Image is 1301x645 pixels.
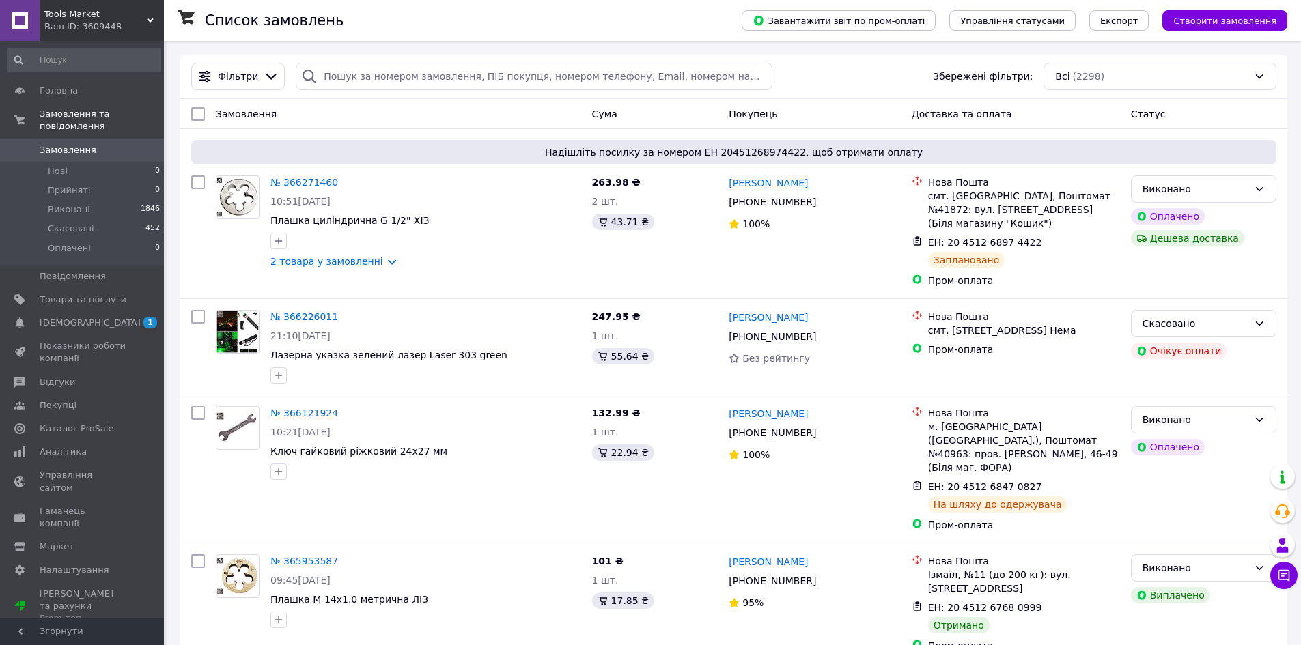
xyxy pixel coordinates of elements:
[270,556,338,567] a: № 365953587
[48,242,91,255] span: Оплачені
[270,215,430,226] a: Плашка циліндрична G 1/2" ХІЗ
[48,223,94,235] span: Скасовані
[270,427,331,438] span: 10:21[DATE]
[1173,16,1276,26] span: Створити замовлення
[40,446,87,458] span: Аналітика
[270,349,507,360] a: Лазерна указка зелений лазер Laser 303 green
[40,317,141,329] span: [DEMOGRAPHIC_DATA]
[928,617,990,633] div: Отримано
[592,444,654,461] div: 22.94 ₴
[928,602,1042,613] span: ЕН: 20 4512 6768 0999
[1270,562,1298,589] button: Чат з покупцем
[1143,560,1248,575] div: Виконано
[928,252,1005,268] div: Заплановано
[928,406,1120,420] div: Нова Пошта
[44,20,164,33] div: Ваш ID: 3609448
[216,557,259,595] img: Фото товару
[726,571,819,590] div: [PHONE_NUMBER]
[155,184,160,197] span: 0
[726,423,819,442] div: [PHONE_NUMBER]
[928,496,1067,513] div: На шляху до одержувача
[216,109,277,119] span: Замовлення
[928,324,1120,337] div: смт. [STREET_ADDRESS] Нема
[949,10,1076,31] button: Управління статусами
[270,330,331,341] span: 21:10[DATE]
[1131,439,1205,455] div: Оплачено
[928,420,1120,474] div: м. [GEOGRAPHIC_DATA] ([GEOGRAPHIC_DATA].), Поштомат №40963: пров. [PERSON_NAME], 46-49 (Біля маг....
[729,109,777,119] span: Покупець
[48,165,68,177] span: Нові
[197,145,1271,159] span: Надішліть посилку за номером ЕН 20451268974422, щоб отримати оплату
[592,109,617,119] span: Cума
[592,348,654,364] div: 55.64 ₴
[270,256,383,267] a: 2 товара у замовленні
[216,177,259,218] img: Фото товару
[592,407,641,418] span: 132.99 ₴
[40,293,126,306] span: Товари та послуги
[960,16,1065,26] span: Управління статусами
[1073,71,1105,82] span: (2298)
[1100,16,1138,26] span: Експорт
[48,184,90,197] span: Прийняті
[216,311,259,353] img: Фото товару
[1089,10,1149,31] button: Експорт
[729,555,808,569] a: [PERSON_NAME]
[742,597,764,608] span: 95%
[928,189,1120,230] div: смт. [GEOGRAPHIC_DATA], Поштомат №41872: вул. [STREET_ADDRESS] (Біля магазину "Кошик")
[270,407,338,418] a: № 366121924
[928,481,1042,492] span: ЕН: 20 4512 6847 0827
[1162,10,1287,31] button: Створити замовлення
[40,108,164,132] span: Замовлення та повідомлення
[729,311,808,324] a: [PERSON_NAME]
[592,592,654,609] div: 17.85 ₴
[40,505,126,530] span: Гаманець компанії
[592,196,619,207] span: 2 шт.
[928,554,1120,568] div: Нова Пошта
[296,63,772,90] input: Пошук за номером замовлення, ПІБ покупця, номером телефону, Email, номером накладної
[48,203,90,216] span: Виконані
[270,575,331,586] span: 09:45[DATE]
[270,594,428,605] a: Плашка М 14х1.0 метрична ЛІЗ
[40,469,126,493] span: Управління сайтом
[753,14,925,27] span: Завантажити звіт по пром-оплаті
[928,343,1120,356] div: Пром-оплата
[1131,343,1227,359] div: Очікує оплати
[592,214,654,230] div: 43.71 ₴
[270,311,338,322] a: № 366226011
[1143,316,1248,331] div: Скасовано
[205,12,344,29] h1: Список замовлень
[1143,412,1248,427] div: Виконано
[270,196,331,207] span: 10:51[DATE]
[1131,230,1244,246] div: Дешева доставка
[40,270,106,283] span: Повідомлення
[216,406,260,450] a: Фото товару
[270,177,338,188] a: № 366271460
[912,109,1012,119] span: Доставка та оплата
[729,176,808,190] a: [PERSON_NAME]
[44,8,147,20] span: Tools Market
[726,192,819,212] div: [PHONE_NUMBER]
[40,376,75,388] span: Відгуки
[1131,109,1166,119] span: Статус
[1055,70,1069,83] span: Всі
[1131,587,1210,603] div: Виплачено
[742,10,936,31] button: Завантажити звіт по пром-оплаті
[145,223,160,235] span: 452
[40,399,76,412] span: Покупці
[40,85,78,97] span: Головна
[155,242,160,255] span: 0
[1131,208,1205,225] div: Оплачено
[40,422,113,435] span: Каталог ProSale
[742,218,770,229] span: 100%
[928,568,1120,595] div: Ізмаїл, №11 (до 200 кг): вул. [STREET_ADDRESS]
[928,274,1120,287] div: Пром-оплата
[218,70,258,83] span: Фільтри
[141,203,160,216] span: 1846
[40,541,74,553] span: Маркет
[729,407,808,420] a: [PERSON_NAME]
[592,556,624,567] span: 101 ₴
[216,175,260,219] a: Фото товару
